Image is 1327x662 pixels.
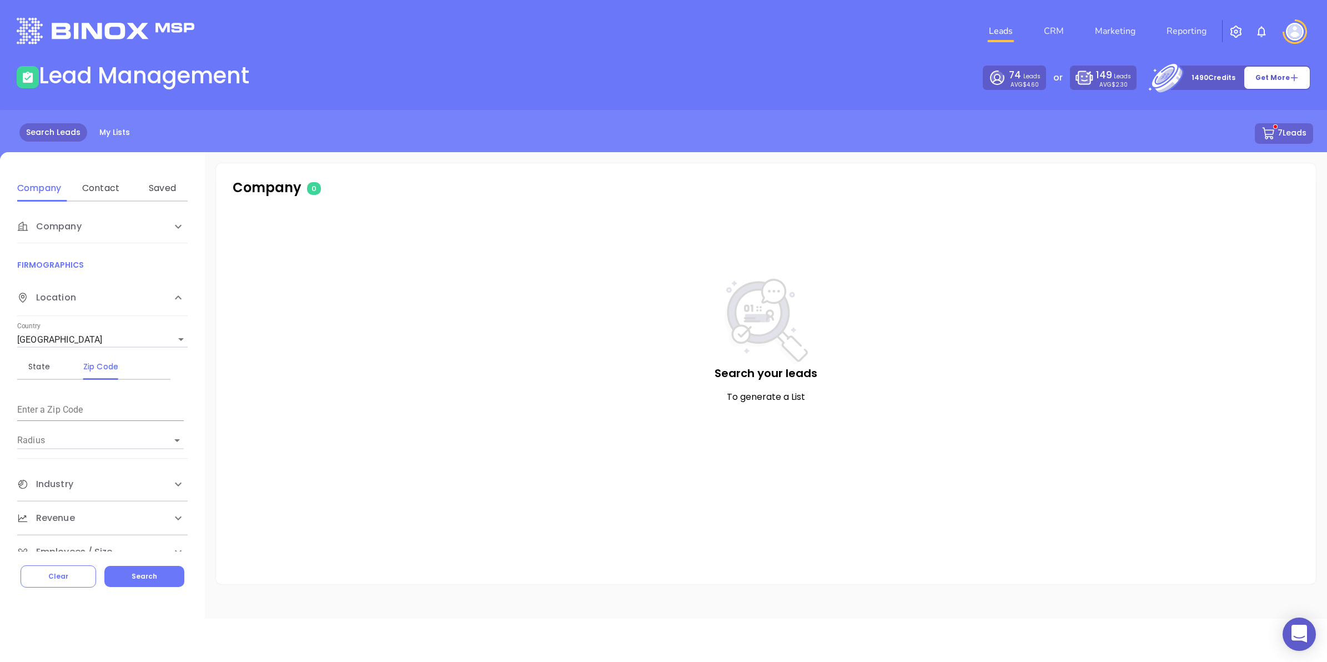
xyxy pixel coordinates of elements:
[17,220,82,233] span: Company
[17,478,73,491] span: Industry
[1255,123,1313,144] button: 7Leads
[1009,68,1021,82] span: 74
[17,291,76,304] span: Location
[17,545,113,559] span: Employees / Size
[1112,81,1128,89] span: $2.30
[984,20,1017,42] a: Leads
[1039,20,1068,42] a: CRM
[1192,72,1235,83] p: 1490 Credits
[93,123,137,142] a: My Lists
[17,511,75,525] span: Revenue
[1053,71,1063,84] p: or
[17,360,61,373] div: State
[21,565,96,588] button: Clear
[17,501,188,535] div: Revenue
[1229,25,1243,38] img: iconSetting
[1009,68,1040,82] p: Leads
[17,323,41,330] label: Country
[1090,20,1140,42] a: Marketing
[17,182,61,195] div: Company
[79,360,123,373] div: Zip Code
[725,279,808,365] img: NoSearch
[1023,81,1039,89] span: $4.60
[39,62,249,89] h1: Lead Management
[17,280,188,316] div: Location
[1096,68,1131,82] p: Leads
[1096,68,1112,82] span: 149
[17,210,188,243] div: Company
[1162,20,1211,42] a: Reporting
[1286,23,1304,41] img: user
[48,571,68,581] span: Clear
[1244,66,1310,89] button: Get More
[17,18,194,44] img: logo
[17,259,188,271] p: FIRMOGRAPHICS
[1011,82,1039,87] p: AVG
[132,571,157,581] span: Search
[169,433,185,448] button: Open
[1255,25,1268,38] img: iconNotification
[238,365,1294,382] p: Search your leads
[17,331,188,349] div: [GEOGRAPHIC_DATA]
[104,566,184,587] button: Search
[307,182,321,195] span: 0
[17,535,188,569] div: Employees / Size
[17,468,188,501] div: Industry
[140,182,184,195] div: Saved
[79,182,123,195] div: Contact
[19,123,87,142] a: Search Leads
[1099,82,1128,87] p: AVG
[238,390,1294,404] p: To generate a List
[233,178,532,198] p: Company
